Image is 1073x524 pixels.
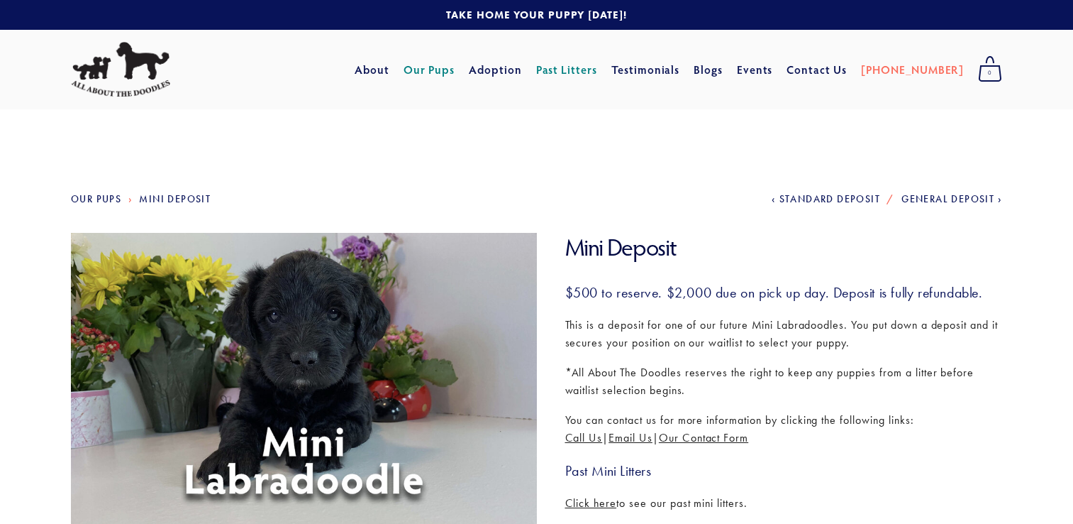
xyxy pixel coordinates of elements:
a: General Deposit [901,193,1002,205]
a: About [355,57,389,82]
a: Our Pups [71,193,121,205]
img: All About The Doodles [71,42,170,97]
a: Click here [565,496,617,510]
a: [PHONE_NUMBER] [861,57,964,82]
a: Testimonials [611,57,680,82]
span: General Deposit [901,193,994,205]
a: Standard Deposit [772,193,880,205]
span: Standard Deposit [779,193,880,205]
a: Events [737,57,773,82]
p: to see our past mini litters. [565,494,1003,513]
span: 0 [978,64,1002,82]
a: Our Pups [404,57,455,82]
a: Mini Deposit [139,193,211,205]
p: *All About The Doodles reserves the right to keep any puppies from a litter before waitlist selec... [565,364,1003,400]
a: Our Contact Form [659,431,748,444]
a: Blogs [694,57,723,82]
a: Email Us [608,431,652,444]
p: You can contact us for more information by clicking the following links: | | [565,411,1003,447]
a: Call Us [565,431,603,444]
h1: Mini Deposit [565,233,1003,262]
a: Adoption [469,57,522,82]
h3: $500 to reserve. $2,000 due on pick up day. Deposit is fully refundable. [565,283,1003,302]
p: This is a deposit for one of our future Mini Labradoodles. You put down a deposit and it secures ... [565,316,1003,352]
a: 0 items in cart [971,52,1009,87]
a: Past Litters [536,62,598,77]
a: Contact Us [786,57,847,82]
h3: Past Mini Litters [565,462,1003,480]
